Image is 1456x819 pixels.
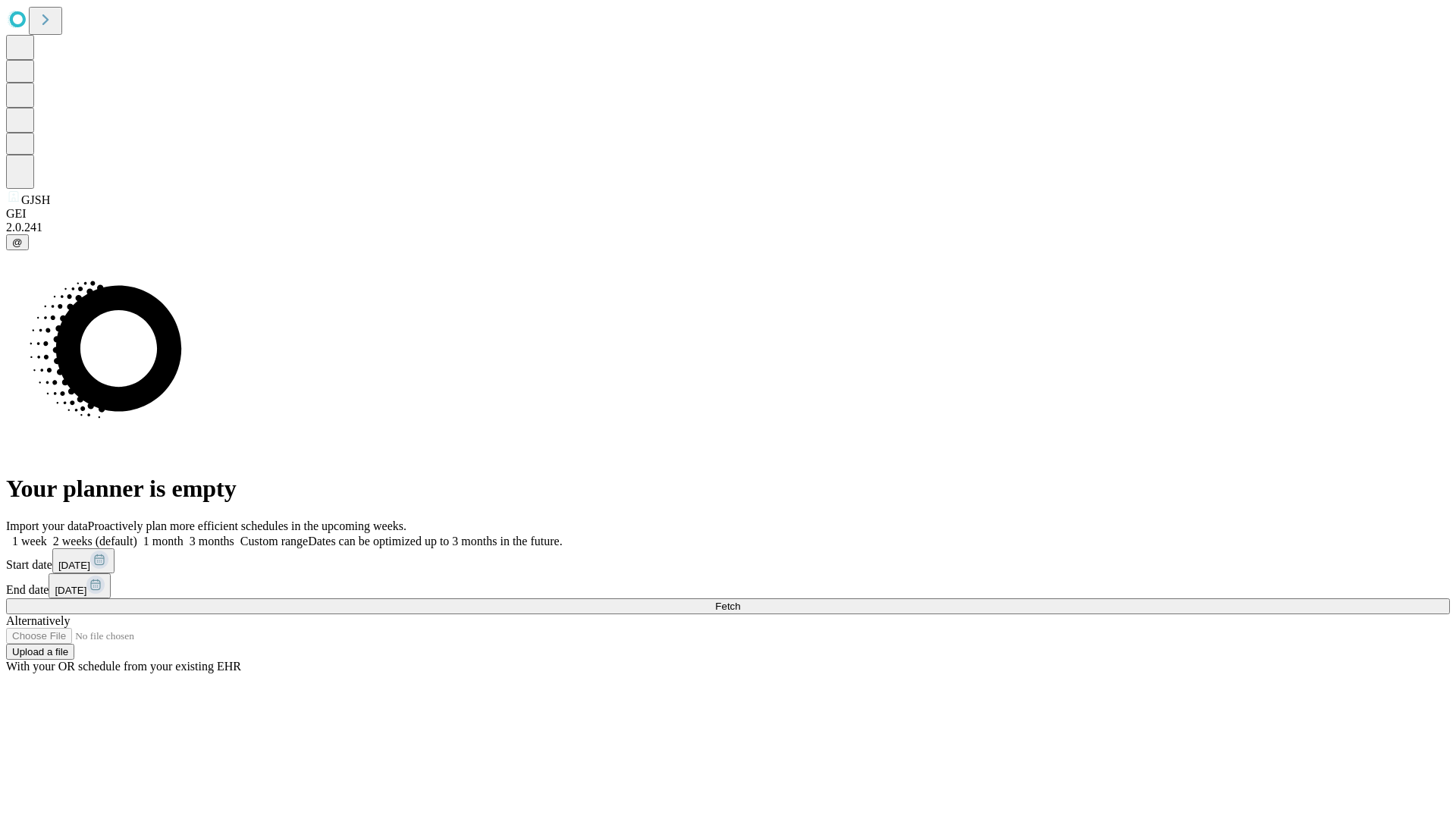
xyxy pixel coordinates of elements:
span: [DATE] [55,585,86,596]
span: 1 month [143,535,184,548]
span: @ [12,237,23,248]
span: Custom range [240,535,308,548]
button: [DATE] [52,548,115,573]
div: 2.0.241 [6,221,1450,234]
button: Fetch [6,598,1450,614]
div: GEI [6,207,1450,221]
div: Start date [6,548,1450,573]
button: [DATE] [49,573,111,598]
span: Proactively plan more efficient schedules in the upcoming weeks. [88,519,406,532]
span: GJSH [21,193,50,206]
span: 2 weeks (default) [53,535,137,548]
h1: Your planner is empty [6,475,1450,503]
span: 3 months [190,535,234,548]
span: Import your data [6,519,88,532]
div: End date [6,573,1450,598]
span: Fetch [715,601,740,612]
span: Alternatively [6,614,70,627]
span: 1 week [12,535,47,548]
span: [DATE] [58,560,90,571]
span: Dates can be optimized up to 3 months in the future. [308,535,562,548]
button: Upload a file [6,644,74,660]
button: @ [6,234,29,250]
span: With your OR schedule from your existing EHR [6,660,241,673]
